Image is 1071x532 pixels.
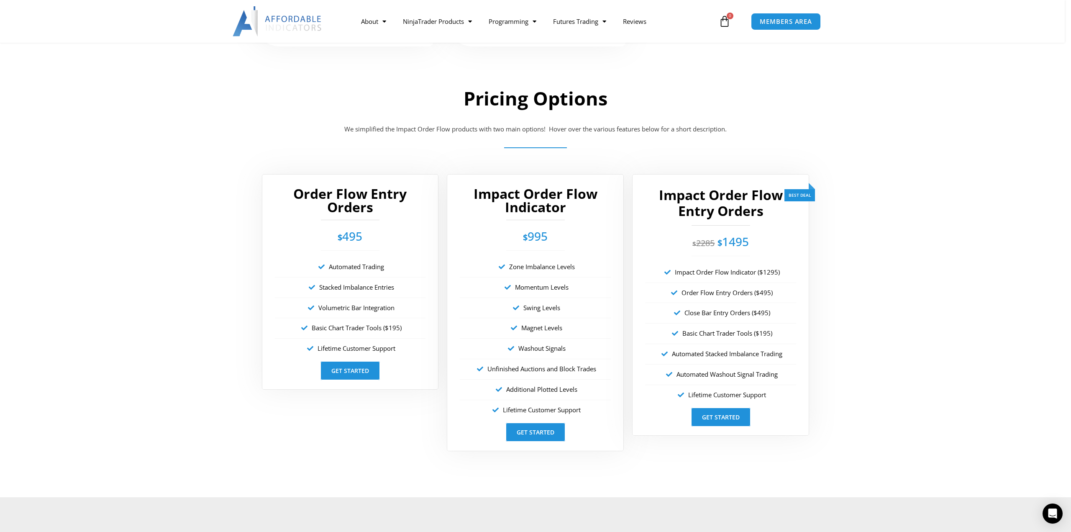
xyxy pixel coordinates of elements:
[1043,504,1063,524] div: Open Intercom Messenger
[545,12,615,31] a: Futures Trading
[329,262,384,271] span: Automated Trading
[684,308,770,317] span: Close Bar Entry Orders ($495)
[518,344,566,352] span: Washout Signals
[515,283,569,291] span: Momentum Levels
[615,12,655,31] a: Reviews
[692,239,696,248] span: $
[233,6,323,36] img: LogoAI | Affordable Indicators – NinjaTrader
[460,187,611,214] h2: Impact Order Flow Indicator
[523,232,528,243] span: $
[691,408,751,427] a: Get Started
[682,329,772,337] span: Basic Chart Trader Tools ($195)
[318,303,395,312] span: Volumetric Bar Integration
[318,344,395,352] span: Lifetime Customer Support
[312,324,402,332] span: Basic Chart Trader Tools ($195)
[523,303,560,312] span: Swing Levels
[675,268,780,276] span: Impact Order Flow Indicator ($1295)
[672,350,782,358] span: Automated Stacked Imbalance Trading
[480,12,545,31] a: Programming
[682,288,773,297] span: Order Flow Entry Orders ($495)
[506,423,565,442] a: Get Started
[338,228,362,244] span: 495
[395,12,480,31] a: NinjaTrader Products
[274,123,797,135] p: We simplified the Impact Order Flow products with two main options! Hover over the various featur...
[751,13,821,30] a: MEMBERS AREA
[523,228,548,244] span: 995
[676,370,778,378] span: Automated Washout Signal Trading
[275,187,426,214] h2: Order Flow Entry Orders
[717,234,749,249] span: 1495
[274,86,797,111] h2: Pricing Options
[338,232,342,243] span: $
[509,262,575,271] span: Zone Imbalance Levels
[727,13,733,19] span: 0
[319,283,394,291] span: Stacked Imbalance Entries
[487,365,596,373] span: Unfinished Auctions and Block Trades
[717,237,722,249] span: $
[706,9,743,33] a: 0
[521,324,562,332] span: Magnet Levels
[353,12,717,31] nav: Menu
[320,361,380,380] a: Get Started
[760,18,812,25] span: MEMBERS AREA
[688,391,766,399] span: Lifetime Customer Support
[506,385,577,393] span: Additional Plotted Levels
[503,406,581,414] span: Lifetime Customer Support
[353,12,395,31] a: About
[645,187,796,219] h2: Impact Order Flow Entry Orders
[692,237,715,249] del: 2285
